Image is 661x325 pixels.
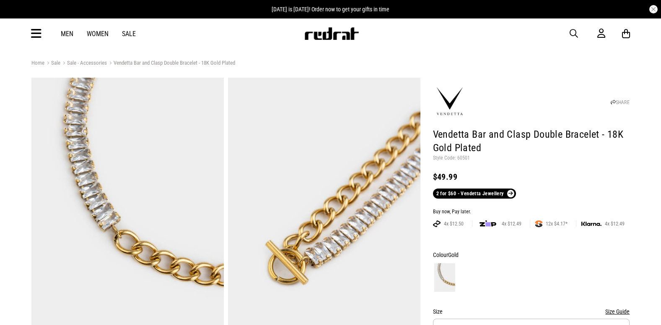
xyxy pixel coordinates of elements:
[61,30,73,38] a: Men
[433,189,516,199] a: 2 for $60 - Vendetta Jewellery
[601,220,628,227] span: 4x $12.49
[448,252,459,258] span: Gold
[433,172,630,182] div: $49.99
[433,128,630,155] h1: Vendetta Bar and Clasp Double Bracelet - 18K Gold Plated
[605,307,630,317] button: Size Guide
[433,209,630,215] div: Buy now, Pay later.
[498,220,525,227] span: 4x $12.49
[535,220,542,227] img: SPLITPAY
[107,60,235,68] a: Vendetta Bar and Clasp Double Bracelet - 18K Gold Plated
[480,220,496,228] img: zip
[542,220,571,227] span: 12x $4.17*
[441,220,467,227] span: 4x $12.50
[87,30,109,38] a: Women
[44,60,60,68] a: Sale
[433,85,467,118] img: Vendetta
[31,60,44,66] a: Home
[611,100,630,105] a: SHARE
[433,307,630,317] div: Size
[122,30,136,38] a: Sale
[433,250,630,260] div: Colour
[433,155,630,162] p: Style Code: 60501
[272,6,389,13] span: [DATE] is [DATE]! Order now to get your gifts in time
[581,222,601,226] img: KLARNA
[434,263,455,292] img: Gold
[60,60,107,68] a: Sale - Accessories
[304,27,359,40] img: Redrat logo
[433,220,441,227] img: AFTERPAY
